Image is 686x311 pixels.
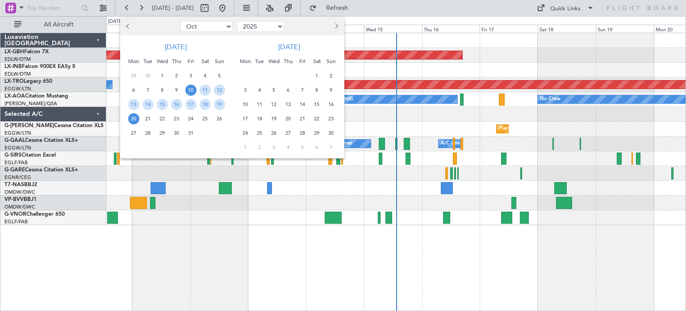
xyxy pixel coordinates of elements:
[142,70,154,81] span: 30
[126,97,141,111] div: 13-10-2025
[254,142,265,153] span: 2
[157,85,168,96] span: 8
[326,142,337,153] span: 7
[252,140,267,154] div: 2-12-2025
[200,99,211,110] span: 18
[283,85,294,96] span: 6
[326,128,337,139] span: 30
[295,83,310,97] div: 7-11-2025
[142,113,154,124] span: 21
[324,111,338,126] div: 23-11-2025
[326,85,337,96] span: 9
[310,111,324,126] div: 22-11-2025
[267,126,281,140] div: 26-11-2025
[310,126,324,140] div: 29-11-2025
[297,85,308,96] span: 7
[212,111,226,126] div: 26-10-2025
[238,111,252,126] div: 17-11-2025
[171,70,182,81] span: 2
[267,140,281,154] div: 3-12-2025
[310,68,324,83] div: 1-11-2025
[283,99,294,110] span: 13
[240,85,251,96] span: 3
[254,113,265,124] span: 18
[310,140,324,154] div: 6-12-2025
[297,113,308,124] span: 21
[157,70,168,81] span: 1
[212,54,226,68] div: Sun
[268,85,280,96] span: 5
[155,126,169,140] div: 29-10-2025
[142,85,154,96] span: 7
[283,128,294,139] span: 27
[155,83,169,97] div: 8-10-2025
[184,126,198,140] div: 31-10-2025
[252,83,267,97] div: 4-11-2025
[185,85,197,96] span: 10
[324,68,338,83] div: 2-11-2025
[212,68,226,83] div: 5-10-2025
[281,97,295,111] div: 13-11-2025
[311,85,322,96] span: 8
[297,99,308,110] span: 14
[198,68,212,83] div: 4-10-2025
[310,97,324,111] div: 15-11-2025
[184,97,198,111] div: 17-10-2025
[169,83,184,97] div: 9-10-2025
[185,128,197,139] span: 31
[128,70,139,81] span: 29
[214,85,225,96] span: 12
[157,113,168,124] span: 22
[198,83,212,97] div: 11-10-2025
[142,99,154,110] span: 14
[184,111,198,126] div: 24-10-2025
[212,83,226,97] div: 12-10-2025
[185,99,197,110] span: 17
[157,99,168,110] span: 15
[128,113,139,124] span: 20
[268,113,280,124] span: 19
[295,97,310,111] div: 14-11-2025
[171,113,182,124] span: 23
[252,54,267,68] div: Tue
[267,111,281,126] div: 19-11-2025
[169,97,184,111] div: 16-10-2025
[311,128,322,139] span: 29
[141,83,155,97] div: 7-10-2025
[141,54,155,68] div: Tue
[238,83,252,97] div: 3-11-2025
[212,97,226,111] div: 19-10-2025
[283,142,294,153] span: 4
[141,111,155,126] div: 21-10-2025
[326,70,337,81] span: 2
[267,54,281,68] div: Wed
[295,111,310,126] div: 21-11-2025
[281,111,295,126] div: 20-11-2025
[141,126,155,140] div: 28-10-2025
[126,68,141,83] div: 29-9-2025
[184,54,198,68] div: Fri
[124,19,134,34] button: Previous month
[254,99,265,110] span: 11
[200,70,211,81] span: 4
[238,126,252,140] div: 24-11-2025
[240,142,251,153] span: 1
[169,111,184,126] div: 23-10-2025
[268,128,280,139] span: 26
[171,99,182,110] span: 16
[252,111,267,126] div: 18-11-2025
[295,126,310,140] div: 28-11-2025
[238,97,252,111] div: 10-11-2025
[252,97,267,111] div: 11-11-2025
[214,113,225,124] span: 26
[141,68,155,83] div: 30-9-2025
[281,140,295,154] div: 4-12-2025
[169,126,184,140] div: 30-10-2025
[214,70,225,81] span: 5
[180,21,233,32] select: Select month
[128,128,139,139] span: 27
[128,85,139,96] span: 6
[128,99,139,110] span: 13
[238,140,252,154] div: 1-12-2025
[252,126,267,140] div: 25-11-2025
